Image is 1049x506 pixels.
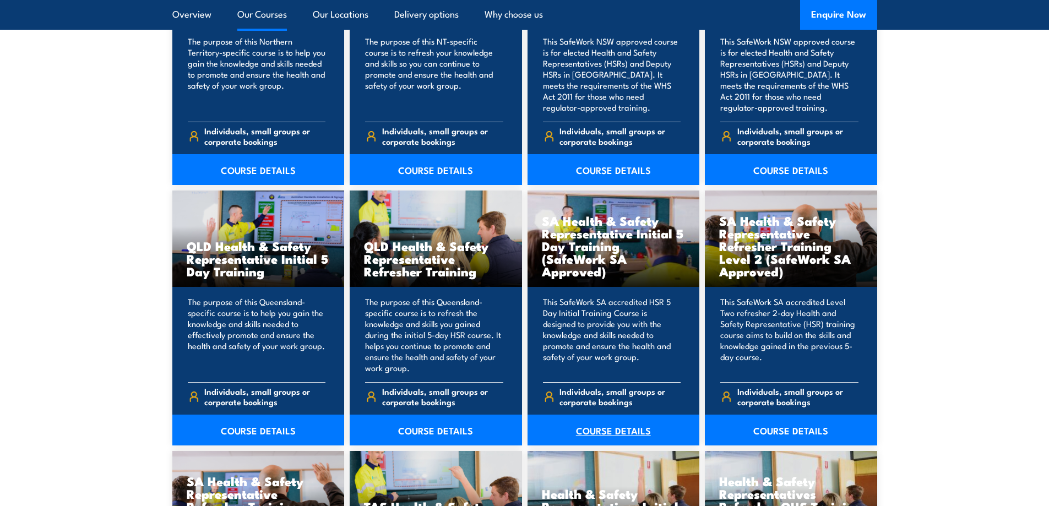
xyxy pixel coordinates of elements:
[559,386,681,407] span: Individuals, small groups or corporate bookings
[543,36,681,113] p: This SafeWork NSW approved course is for elected Health and Safety Representatives (HSRs) and Dep...
[720,296,858,373] p: This SafeWork SA accredited Level Two refresher 2-day Health and Safety Representative (HSR) trai...
[204,126,325,146] span: Individuals, small groups or corporate bookings
[737,126,858,146] span: Individuals, small groups or corporate bookings
[187,240,330,278] h3: QLD Health & Safety Representative Initial 5 Day Training
[705,154,877,185] a: COURSE DETAILS
[350,154,522,185] a: COURSE DETAILS
[543,296,681,373] p: This SafeWork SA accredited HSR 5 Day Initial Training Course is designed to provide you with the...
[720,36,858,113] p: This SafeWork NSW approved course is for elected Health and Safety Representatives (HSRs) and Dep...
[382,386,503,407] span: Individuals, small groups or corporate bookings
[172,154,345,185] a: COURSE DETAILS
[350,415,522,445] a: COURSE DETAILS
[188,36,326,113] p: The purpose of this Northern Territory-specific course is to help you gain the knowledge and skil...
[365,296,503,373] p: The purpose of this Queensland-specific course is to refresh the knowledge and skills you gained ...
[188,296,326,373] p: The purpose of this Queensland-specific course is to help you gain the knowledge and skills neede...
[737,386,858,407] span: Individuals, small groups or corporate bookings
[719,214,863,278] h3: SA Health & Safety Representative Refresher Training Level 2 (SafeWork SA Approved)
[528,415,700,445] a: COURSE DETAILS
[528,154,700,185] a: COURSE DETAILS
[542,214,686,278] h3: SA Health & Safety Representative Initial 5 Day Training (SafeWork SA Approved)
[382,126,503,146] span: Individuals, small groups or corporate bookings
[705,415,877,445] a: COURSE DETAILS
[559,126,681,146] span: Individuals, small groups or corporate bookings
[204,386,325,407] span: Individuals, small groups or corporate bookings
[172,415,345,445] a: COURSE DETAILS
[365,36,503,113] p: The purpose of this NT-specific course is to refresh your knowledge and skills so you can continu...
[364,240,508,278] h3: QLD Health & Safety Representative Refresher Training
